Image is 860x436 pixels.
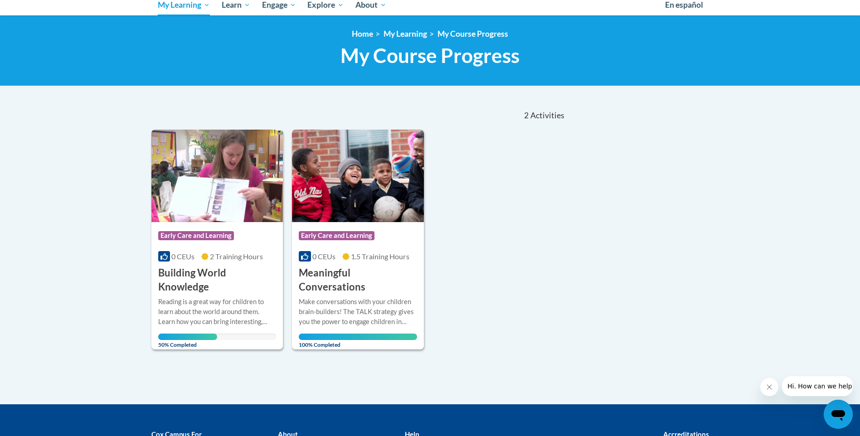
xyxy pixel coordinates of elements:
[437,29,508,39] a: My Course Progress
[158,297,277,327] div: Reading is a great way for children to learn about the world around them. Learn how you can bring...
[340,44,520,68] span: My Course Progress
[171,252,194,261] span: 0 CEUs
[151,130,283,222] img: Course Logo
[760,378,778,396] iframe: Close message
[299,231,374,240] span: Early Care and Learning
[299,297,417,327] div: Make conversations with your children brain-builders! The TALK strategy gives you the power to en...
[210,252,263,261] span: 2 Training Hours
[158,334,217,348] span: 50% Completed
[151,130,283,349] a: Course LogoEarly Care and Learning0 CEUs2 Training Hours Building World KnowledgeReading is a gre...
[158,334,217,340] div: Your progress
[384,29,427,39] a: My Learning
[351,252,409,261] span: 1.5 Training Hours
[782,376,853,396] iframe: Message from company
[299,334,417,348] span: 100% Completed
[158,266,277,294] h3: Building World Knowledge
[312,252,335,261] span: 0 CEUs
[158,231,234,240] span: Early Care and Learning
[824,400,853,429] iframe: Button to launch messaging window
[292,130,424,222] img: Course Logo
[352,29,373,39] a: Home
[524,111,529,121] span: 2
[530,111,564,121] span: Activities
[292,130,424,349] a: Course LogoEarly Care and Learning0 CEUs1.5 Training Hours Meaningful ConversationsMake conversat...
[299,334,417,340] div: Your progress
[5,6,73,14] span: Hi. How can we help?
[299,266,417,294] h3: Meaningful Conversations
